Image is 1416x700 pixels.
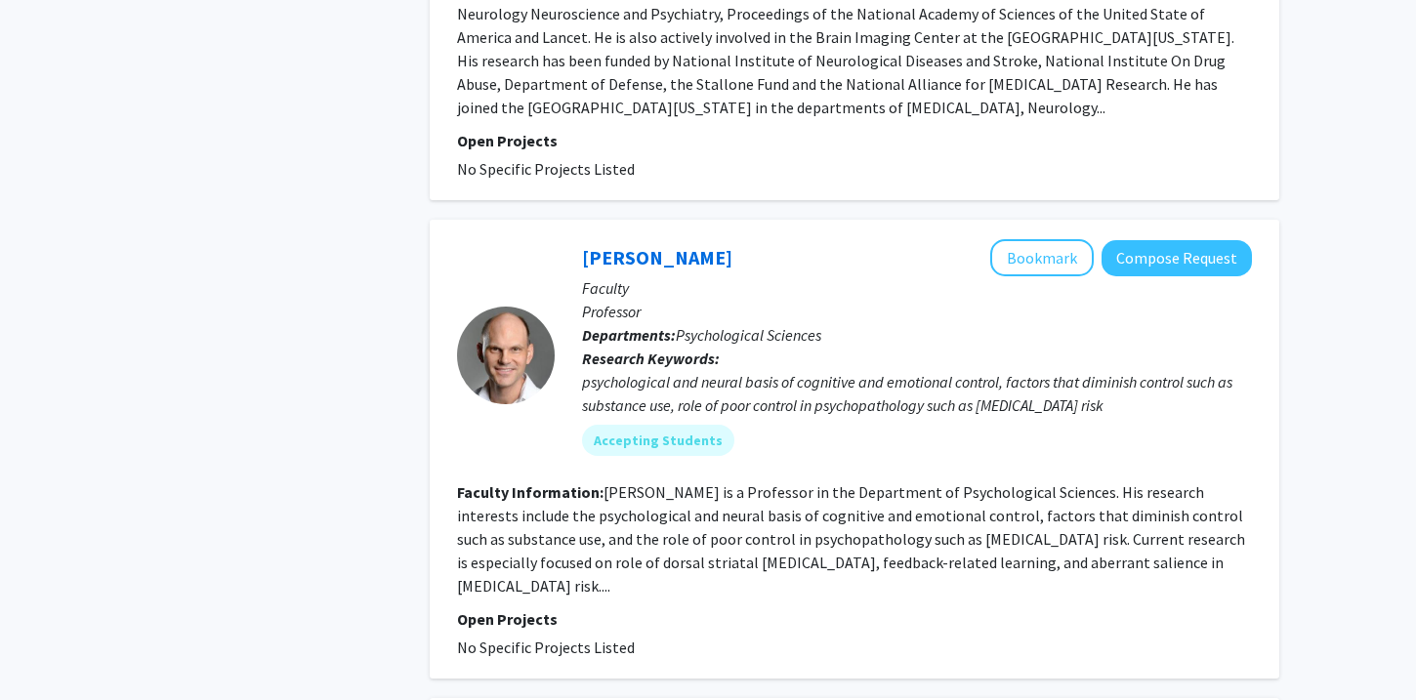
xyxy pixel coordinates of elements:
[582,370,1252,417] div: psychological and neural basis of cognitive and emotional control, factors that diminish control ...
[582,425,734,456] mat-chip: Accepting Students
[676,325,821,345] span: Psychological Sciences
[1102,240,1252,276] button: Compose Request to John Kerns
[457,482,604,502] b: Faculty Information:
[15,612,83,685] iframe: Chat
[582,349,720,368] b: Research Keywords:
[457,159,635,179] span: No Specific Projects Listed
[990,239,1094,276] button: Add John Kerns to Bookmarks
[457,638,635,657] span: No Specific Projects Listed
[582,300,1252,323] p: Professor
[457,129,1252,152] p: Open Projects
[582,325,676,345] b: Departments:
[457,482,1245,596] fg-read-more: [PERSON_NAME] is a Professor in the Department of Psychological Sciences. His research interests ...
[457,607,1252,631] p: Open Projects
[582,276,1252,300] p: Faculty
[582,245,732,269] a: [PERSON_NAME]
